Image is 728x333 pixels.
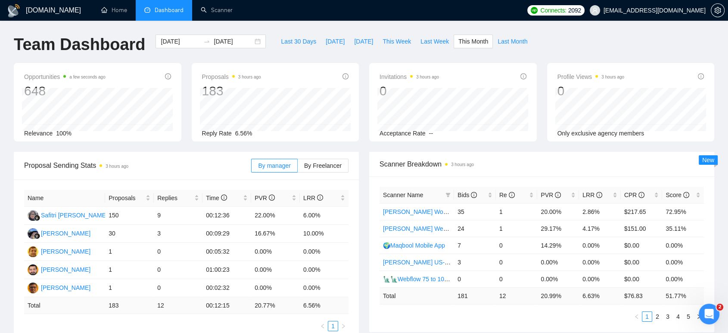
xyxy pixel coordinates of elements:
td: 0.00% [300,261,348,279]
div: 0 [557,83,625,99]
a: 4 [673,312,683,321]
span: Acceptance Rate [380,130,426,137]
button: [DATE] [349,35,378,48]
span: [DATE] [326,37,345,46]
th: Name [24,190,105,207]
span: info-circle [221,195,227,201]
td: 51.77 % [662,287,704,304]
li: Next Page [338,321,348,331]
img: SU [28,246,38,257]
span: Time [206,195,227,201]
img: AA [28,228,38,239]
span: Score [666,192,689,198]
a: 5 [684,312,693,321]
img: gigradar-bm.png [34,215,40,221]
td: 0.00% [579,237,621,254]
li: 2 [652,311,663,322]
span: Proposals [109,193,144,203]
li: Previous Page [317,321,328,331]
td: $0.00 [621,237,663,254]
td: 72.95% [662,203,704,220]
a: setting [711,7,725,14]
span: Last 30 Days [281,37,316,46]
td: 00:09:29 [202,225,251,243]
a: homeHome [101,6,127,14]
span: By manager [258,162,290,169]
img: SL [28,210,38,221]
span: Only exclusive agency members [557,130,644,137]
span: Opportunities [24,72,106,82]
td: 0.00% [300,243,348,261]
span: Proposals [202,72,261,82]
a: SU[PERSON_NAME] [28,248,90,254]
td: 14.29% [537,237,579,254]
td: $0.00 [621,254,663,270]
span: info-circle [638,192,644,198]
td: 16.67% [251,225,300,243]
td: 6.63 % [579,287,621,304]
a: [PERSON_NAME] Webflow 75% [383,225,471,232]
button: This Month [454,35,493,48]
div: 648 [24,83,106,99]
td: 24 [454,220,496,237]
a: 3 [663,312,672,321]
td: 00:05:32 [202,243,251,261]
td: 30 [105,225,154,243]
button: Last Month [493,35,532,48]
span: Proposal Sending Stats [24,160,251,171]
td: 0 [454,270,496,287]
span: LRR [303,195,323,201]
span: to [203,38,210,45]
td: 29.17% [537,220,579,237]
span: Last Week [420,37,449,46]
td: 7 [454,237,496,254]
input: End date [214,37,253,46]
td: 35.11% [662,220,704,237]
li: 5 [683,311,694,322]
span: info-circle [698,73,704,79]
span: info-circle [269,195,275,201]
span: Reply Rate [202,130,232,137]
li: 4 [673,311,683,322]
time: 3 hours ago [451,162,474,167]
span: Replies [157,193,193,203]
span: info-circle [342,73,348,79]
td: 0.00% [251,261,300,279]
td: 183 [105,297,154,314]
span: Scanner Breakdown [380,159,704,170]
td: 3 [454,254,496,270]
span: 2 [716,304,723,311]
time: 3 hours ago [416,75,439,79]
td: 00:02:32 [202,279,251,297]
span: info-circle [509,192,515,198]
span: Relevance [24,130,53,137]
span: Bids [457,192,477,198]
span: info-circle [520,73,526,79]
button: Last Week [416,35,454,48]
span: info-circle [165,73,171,79]
iframe: Intercom live chat [699,304,719,324]
td: 20.99 % [537,287,579,304]
span: This Week [383,37,411,46]
td: 4.17% [579,220,621,237]
th: Replies [154,190,202,207]
td: 20.77 % [251,297,300,314]
td: 0.00% [537,270,579,287]
td: $151.00 [621,220,663,237]
button: right [338,321,348,331]
span: left [634,314,639,319]
li: Next Page [694,311,704,322]
img: upwork-logo.png [531,7,538,14]
span: Dashboard [155,6,184,14]
td: 20.00% [537,203,579,220]
time: 3 hours ago [601,75,624,79]
div: Safitri [PERSON_NAME] [41,210,108,220]
span: Re [499,192,515,198]
li: 3 [663,311,673,322]
li: Previous Page [632,311,642,322]
h1: Team Dashboard [14,35,145,55]
td: 00:12:36 [202,207,251,225]
td: 0 [496,237,538,254]
td: 3 [154,225,202,243]
span: PVR [255,195,275,201]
